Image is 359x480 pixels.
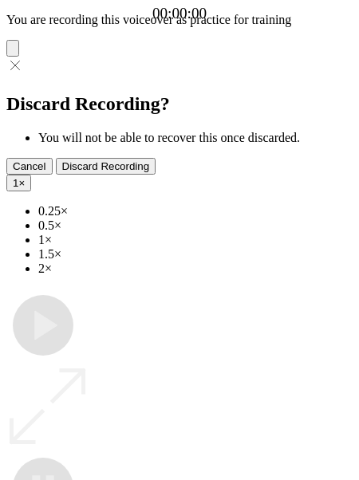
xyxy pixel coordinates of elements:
li: You will not be able to recover this once discarded. [38,131,353,145]
li: 2× [38,262,353,276]
p: You are recording this voiceover as practice for training [6,13,353,27]
a: 00:00:00 [152,5,207,22]
h2: Discard Recording? [6,93,353,115]
button: Cancel [6,158,53,175]
button: 1× [6,175,31,191]
li: 0.5× [38,218,353,233]
li: 1.5× [38,247,353,262]
li: 0.25× [38,204,353,218]
span: 1 [13,177,18,189]
button: Discard Recording [56,158,156,175]
li: 1× [38,233,353,247]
